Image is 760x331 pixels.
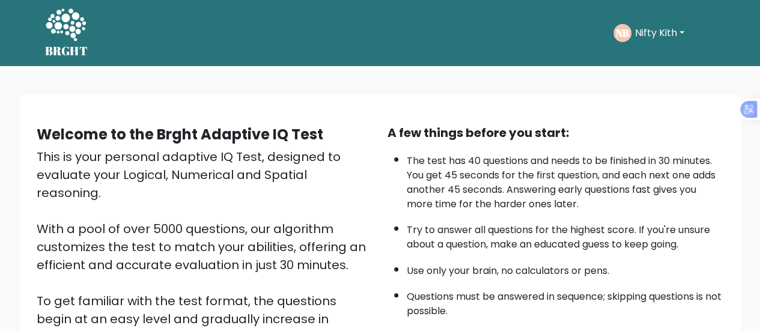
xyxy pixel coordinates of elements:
button: Nifty Kith [631,25,688,41]
li: The test has 40 questions and needs to be finished in 30 minutes. You get 45 seconds for the firs... [407,148,724,211]
h5: BRGHT [45,44,88,58]
b: Welcome to the Brght Adaptive IQ Test [37,124,323,144]
li: Try to answer all questions for the highest score. If you're unsure about a question, make an edu... [407,217,724,252]
a: BRGHT [45,5,88,61]
li: Questions must be answered in sequence; skipping questions is not possible. [407,284,724,318]
div: A few things before you start: [388,124,724,142]
text: NB [616,26,629,40]
li: Use only your brain, no calculators or pens. [407,258,724,278]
